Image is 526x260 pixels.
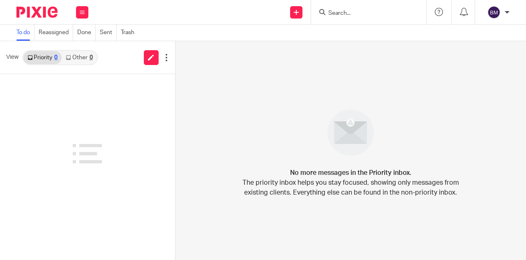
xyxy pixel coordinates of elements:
a: Sent [100,25,117,41]
input: Search [328,10,401,17]
a: To do [16,25,35,41]
div: 0 [90,55,93,60]
a: Done [77,25,96,41]
a: Reassigned [39,25,73,41]
p: The priority inbox helps you stay focused, showing only messages from existing clients. Everythin... [242,178,459,197]
a: Trash [121,25,138,41]
img: svg%3E [487,6,501,19]
img: Pixie [16,7,58,18]
a: Other0 [62,51,97,64]
h4: No more messages in the Priority inbox. [290,168,411,178]
span: View [6,53,18,62]
img: image [322,104,379,161]
a: Priority0 [23,51,62,64]
div: 0 [54,55,58,60]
